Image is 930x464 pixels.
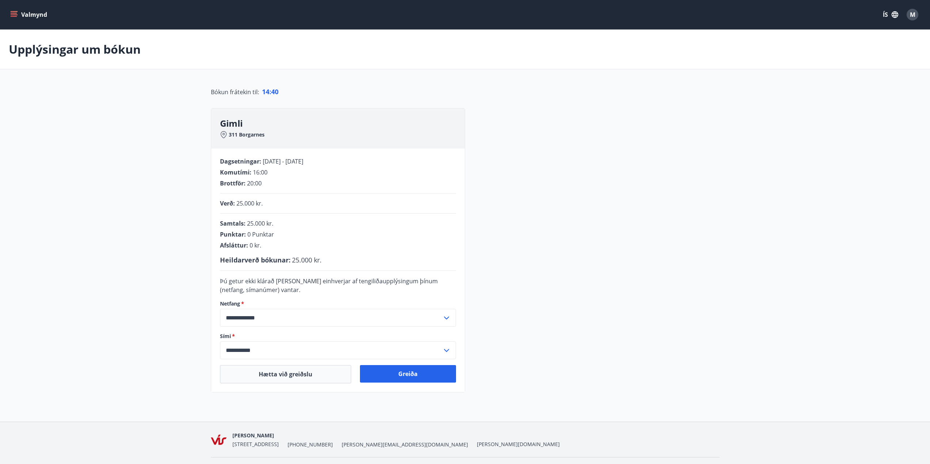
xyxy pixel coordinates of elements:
span: Dagsetningar : [220,157,261,165]
span: Samtals : [220,219,246,227]
button: Greiða [360,365,456,383]
span: Bókun frátekin til : [211,88,259,96]
label: Sími [220,333,456,340]
span: Heildarverð bókunar : [220,256,291,264]
span: 25.000 kr. [292,256,322,264]
p: Upplýsingar um bókun [9,41,141,57]
span: 16:00 [253,168,267,176]
span: Komutími : [220,168,251,176]
label: Netfang [220,300,456,307]
span: Þú getur ekki klárað [PERSON_NAME] einhverjar af tengiliðaupplýsingum þínum (netfang, símanúmer) ... [220,277,438,294]
span: 0 Punktar [247,230,274,238]
a: [PERSON_NAME][DOMAIN_NAME] [477,441,560,448]
button: menu [9,8,50,21]
span: 25.000 kr. [247,219,273,227]
span: 40 [271,87,278,96]
span: 25.000 kr. [236,199,263,207]
span: 20:00 [247,179,262,187]
button: M [904,6,921,23]
span: Brottför : [220,179,246,187]
span: Punktar : [220,230,246,238]
span: [STREET_ADDRESS] [232,441,279,448]
span: 14 : [262,87,271,96]
span: 311 Borgarnes [229,131,265,138]
span: [DATE] - [DATE] [263,157,303,165]
img: KLdt0xK1pgQPh9arYqkAgyEgeGrLnSBJDttyfTVn.png [211,432,227,448]
span: [PERSON_NAME][EMAIL_ADDRESS][DOMAIN_NAME] [342,441,468,448]
span: Afsláttur : [220,241,248,249]
h3: Gimli [220,117,465,130]
span: Verð : [220,199,235,207]
span: 0 kr. [250,241,261,249]
span: [PERSON_NAME] [232,432,274,439]
span: [PHONE_NUMBER] [288,441,333,448]
button: Hætta við greiðslu [220,365,351,383]
span: M [910,11,915,19]
button: ÍS [879,8,902,21]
